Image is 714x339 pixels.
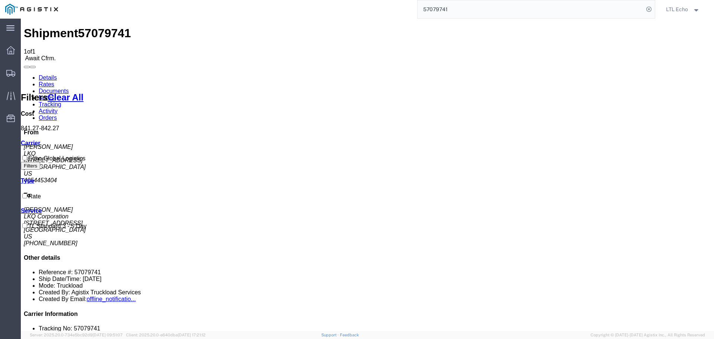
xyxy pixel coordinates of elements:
[1,205,6,210] input: TL Standard 3 - 5 Day
[666,5,688,13] span: LTL Echo
[418,0,644,18] input: Search for shipment number, reference number
[27,74,62,84] a: Clear All
[30,333,123,337] span: Server: 2025.20.0-734e5bc92d9
[3,292,690,299] h4: Carrier Information
[5,4,58,15] img: logo
[18,307,690,313] li: Tracking No: 57079741
[591,332,705,338] span: Copyright © [DATE]-[DATE] Agistix Inc., All Rights Reserved
[93,333,123,337] span: [DATE] 09:51:07
[66,277,115,284] a: offline_notificatio...
[340,333,359,337] a: Feedback
[20,106,38,113] span: 842.27
[321,333,340,337] a: Support
[21,19,714,331] iframe: To enrich screen reader interactions, please activate Accessibility in Grammarly extension settings
[1,137,6,142] input: Echo Global Logistics
[178,333,206,337] span: [DATE] 17:21:12
[1,175,6,180] input: Rate
[126,333,206,337] span: Client: 2025.20.0-e640dba
[666,5,704,14] button: LTL Echo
